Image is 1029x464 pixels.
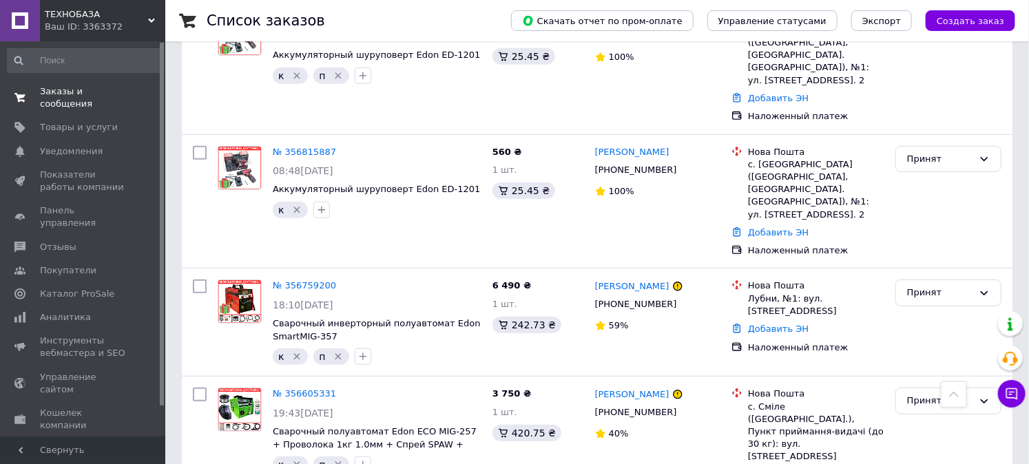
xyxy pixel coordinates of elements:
[907,394,973,408] div: Принят
[492,425,561,441] div: 420.75 ₴
[278,351,284,362] span: к
[40,121,118,134] span: Товары и услуги
[912,15,1015,25] a: Создать заказ
[522,14,683,27] span: Скачать отчет по пром-оплате
[333,351,344,362] svg: Удалить метку
[273,184,480,194] a: Аккумуляторный шуруповерт Edon ЕD-1201
[273,318,481,341] a: Сварочный инверторный полуавтомат Edon SmartMIG-357
[595,165,677,175] span: [PHONE_NUMBER]
[595,388,669,401] a: [PERSON_NAME]
[291,204,302,215] svg: Удалить метку
[492,48,555,65] div: 25.45 ₴
[609,186,634,196] span: 100%
[492,317,561,333] div: 242.73 ₴
[851,10,912,31] button: Экспорт
[998,380,1026,408] button: Чат с покупателем
[748,93,809,103] a: Добавить ЭН
[273,280,336,291] a: № 356759200
[7,48,163,73] input: Поиск
[218,146,262,190] a: Фото товару
[207,12,325,29] h1: Список заказов
[291,351,302,362] svg: Удалить метку
[273,426,477,462] a: Сварочный полуавтомат Edon ECO MIG-257 + Проволока 1кг 1.0мм + Спрей SPAW + Маска-хамелеон
[273,165,333,176] span: 08:48[DATE]
[748,244,884,257] div: Наложенный платеж
[45,8,148,21] span: ТЕХНОБАЗА
[707,10,838,31] button: Управление статусами
[218,280,262,324] a: Фото товару
[492,407,517,417] span: 1 шт.
[273,50,480,60] a: Аккумуляторный шуруповерт Edon ЕD-1201
[333,70,344,81] svg: Удалить метку
[218,147,261,189] img: Фото товару
[40,407,127,432] span: Кошелек компании
[319,70,325,81] span: п
[40,241,76,253] span: Отзывы
[907,152,973,167] div: Принят
[278,70,284,81] span: к
[40,335,127,359] span: Инструменты вебмастера и SEO
[40,264,96,277] span: Покупатели
[492,147,522,157] span: 560 ₴
[319,351,325,362] span: п
[937,16,1004,26] span: Создать заказ
[748,341,884,354] div: Наложенный платеж
[926,10,1015,31] button: Создать заказ
[595,299,677,309] span: [PHONE_NUMBER]
[273,147,336,157] a: № 356815887
[748,146,884,158] div: Нова Пошта
[718,16,827,26] span: Управление статусами
[492,388,531,399] span: 3 750 ₴
[511,10,694,31] button: Скачать отчет по пром-оплате
[492,165,517,175] span: 1 шт.
[40,85,127,110] span: Заказы и сообщения
[278,204,284,215] span: к
[40,169,127,193] span: Показатели работы компании
[748,24,884,87] div: с. [GEOGRAPHIC_DATA] ([GEOGRAPHIC_DATA], [GEOGRAPHIC_DATA]. [GEOGRAPHIC_DATA]), №1: ул. [STREET_A...
[273,388,336,399] a: № 356605331
[40,288,114,300] span: Каталог ProSale
[273,299,333,310] span: 18:10[DATE]
[40,311,91,324] span: Аналитика
[40,371,127,396] span: Управление сайтом
[40,145,103,158] span: Уведомления
[907,286,973,300] div: Принят
[45,21,165,33] div: Ваш ID: 3363372
[492,299,517,309] span: 1 шт.
[609,52,634,62] span: 100%
[748,401,884,463] div: с. Сміле ([GEOGRAPHIC_DATA].), Пункт приймання-видачі (до 30 кг): вул. [STREET_ADDRESS]
[595,146,669,159] a: [PERSON_NAME]
[748,324,809,334] a: Добавить ЭН
[492,182,555,199] div: 25.45 ₴
[595,280,669,293] a: [PERSON_NAME]
[40,204,127,229] span: Панель управления
[595,407,677,417] span: [PHONE_NUMBER]
[291,70,302,81] svg: Удалить метку
[748,280,884,292] div: Нова Пошта
[748,110,884,123] div: Наложенный платеж
[748,227,809,238] a: Добавить ЭН
[218,388,262,432] a: Фото товару
[748,388,884,400] div: Нова Пошта
[218,388,261,431] img: Фото товару
[862,16,901,26] span: Экспорт
[218,280,261,323] img: Фото товару
[609,320,629,330] span: 59%
[748,293,884,317] div: Лубни, №1: вул. [STREET_ADDRESS]
[748,158,884,221] div: с. [GEOGRAPHIC_DATA] ([GEOGRAPHIC_DATA], [GEOGRAPHIC_DATA]. [GEOGRAPHIC_DATA]), №1: ул. [STREET_A...
[609,428,629,439] span: 40%
[492,280,531,291] span: 6 490 ₴
[273,408,333,419] span: 19:43[DATE]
